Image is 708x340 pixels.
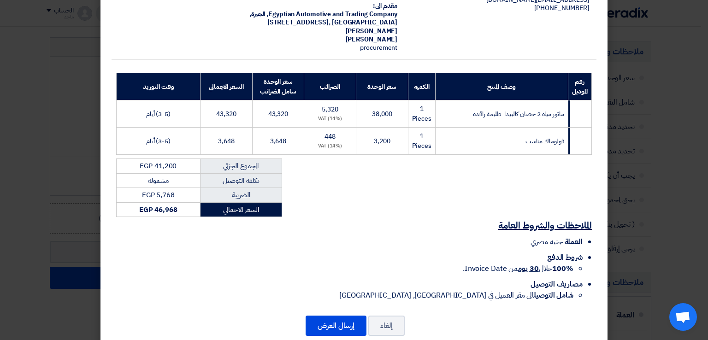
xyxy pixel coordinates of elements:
strong: مقدم الى: [373,1,397,11]
div: (14%) VAT [308,142,352,150]
span: العملة [565,236,583,247]
th: وصف المنتج [435,73,568,100]
span: شروط الدفع [547,252,583,263]
span: ماتور مياه 2 حصان كالبيدا طلبمة راقده [473,109,564,119]
td: EGP 41,200 [117,159,201,174]
span: فولوماك مناسب [525,136,564,146]
span: EGP 5,768 [142,190,175,200]
button: إرسال العرض [306,316,366,336]
span: الجيزة, [GEOGRAPHIC_DATA] ,[STREET_ADDRESS][PERSON_NAME] [249,9,397,35]
th: الضرائب [304,73,356,100]
span: 3,200 [374,136,390,146]
span: [PHONE_NUMBER] [534,3,589,13]
span: 43,320 [268,109,288,119]
th: رقم الموديل [568,73,591,100]
span: 1 Pieces [412,131,431,151]
span: جنيه مصري [531,236,562,247]
span: 5,320 [322,105,338,114]
span: 38,000 [372,109,392,119]
span: مشموله [148,176,168,186]
td: السعر الاجمالي [200,202,282,217]
button: إلغاء [368,316,405,336]
span: [PERSON_NAME] [346,35,398,44]
span: 3,648 [218,136,235,146]
span: 1 Pieces [412,104,431,123]
span: 43,320 [216,109,236,119]
td: المجموع الجزئي [200,159,282,174]
span: 3,648 [270,136,287,146]
li: الى مقر العميل في [GEOGRAPHIC_DATA], [GEOGRAPHIC_DATA] [116,290,573,301]
div: Open chat [669,303,697,331]
u: 30 يوم [518,263,538,274]
span: 448 [324,132,336,141]
span: procurement [360,43,397,53]
th: سعر الوحدة [356,73,408,100]
u: الملاحظات والشروط العامة [498,218,592,232]
div: (14%) VAT [308,115,352,123]
td: تكلفه التوصيل [200,173,282,188]
th: الكمية [408,73,435,100]
span: Egyptian Automotive and Trading Company, [266,9,397,19]
strong: 100% [552,263,573,274]
span: خلال من Invoice Date. [463,263,573,274]
th: السعر الاجمالي [200,73,252,100]
span: مصاريف التوصيل [531,279,583,290]
td: الضريبة [200,188,282,203]
span: (3-5) أيام [146,136,171,146]
span: (3-5) أيام [146,109,171,119]
th: سعر الوحدة شامل الضرائب [252,73,304,100]
strong: EGP 46,968 [139,205,177,215]
strong: شامل التوصيل [534,290,573,301]
th: وقت التوريد [117,73,201,100]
